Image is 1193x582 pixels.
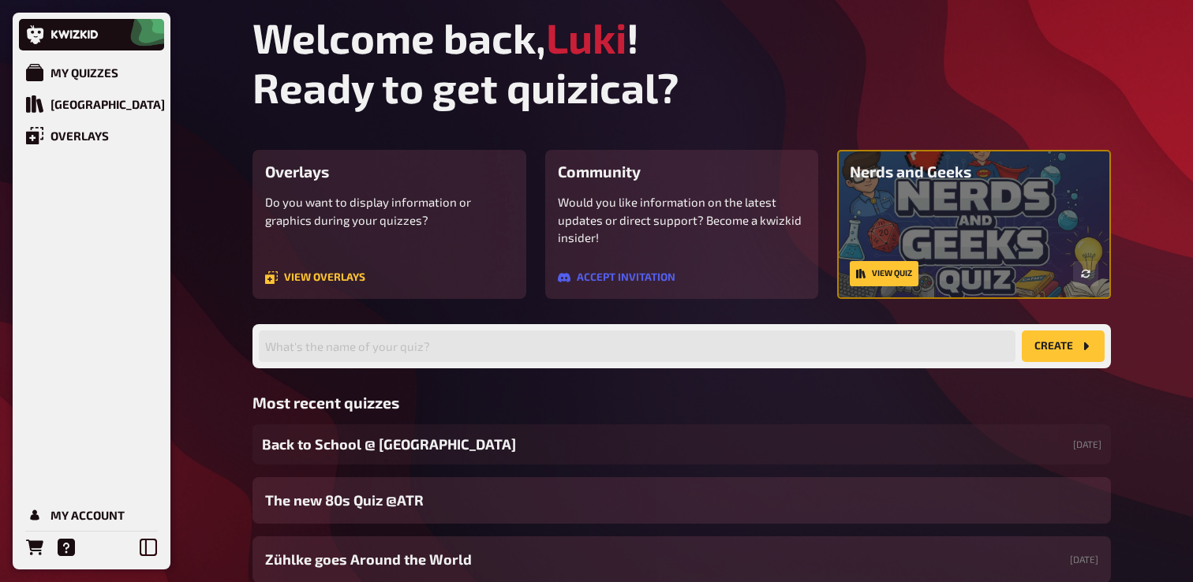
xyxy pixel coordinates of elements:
[850,261,918,286] a: View quiz
[558,162,806,181] h3: Community
[546,13,626,62] span: Luki
[252,477,1111,524] a: The new 80s Quiz @ATR
[558,271,675,284] a: Accept invitation
[265,162,514,181] h3: Overlays
[265,549,472,570] span: Zühlke goes Around the World
[50,129,109,143] div: Overlays
[50,508,125,522] div: My Account
[265,193,514,229] p: Do you want to display information or graphics during your quizzes?
[1070,553,1098,566] small: [DATE]
[19,120,164,151] a: Overlays
[1073,438,1101,451] small: [DATE]
[50,532,82,563] a: Help
[252,13,1111,112] h1: Welcome back, ! Ready to get quizical?
[19,532,50,563] a: Orders
[262,434,516,455] span: Back to School @ [GEOGRAPHIC_DATA]
[50,97,165,111] div: [GEOGRAPHIC_DATA]
[558,193,806,247] p: Would you like information on the latest updates or direct support? Become a kwizkid insider!
[1022,330,1105,362] button: create
[19,57,164,88] a: My Quizzes
[252,424,1111,464] a: Back to School @ [GEOGRAPHIC_DATA][DATE]
[265,490,424,511] span: The new 80s Quiz @ATR
[19,88,164,120] a: Quiz Library
[265,271,365,284] a: View overlays
[252,394,1111,412] h3: Most recent quizzes
[19,499,164,531] a: My Account
[850,162,1098,181] h3: Nerds and Geeks
[50,65,118,80] div: My Quizzes
[259,330,1015,362] input: What's the name of your quiz?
